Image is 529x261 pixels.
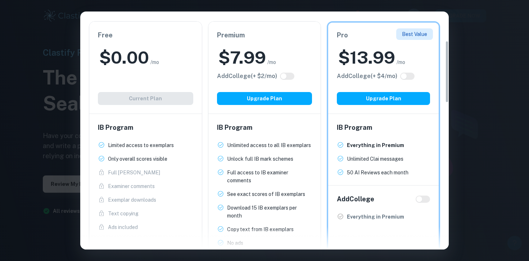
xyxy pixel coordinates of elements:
h6: IB Program [337,123,430,133]
p: Full [PERSON_NAME] [108,169,160,177]
p: Exemplar downloads [108,196,156,204]
p: Unlock full IB mark schemes [227,155,293,163]
button: Upgrade Plan [217,92,312,105]
h6: Pro [337,30,430,40]
p: Everything in Premium [347,141,404,149]
h6: IB Program [98,123,193,133]
p: Unlimited access to all IB exemplars [227,141,311,149]
span: /mo [397,58,405,66]
p: Best Value [402,30,427,38]
p: 50 AI Reviews each month [347,169,408,177]
button: Upgrade Plan [337,92,430,105]
h2: $ 13.99 [338,46,395,69]
span: /mo [267,58,276,66]
h2: $ 0.00 [99,46,149,69]
p: Everything in Premium [347,213,404,221]
h6: Click to see all the additional College features. [337,72,397,81]
span: /mo [150,58,159,66]
p: Text copying [108,210,139,218]
p: Copy text from IB exemplars [227,225,294,233]
h6: Free [98,30,193,40]
p: Ads included [108,223,138,231]
h6: Add College [337,194,374,204]
h6: Premium [217,30,312,40]
p: See exact scores of IB exemplars [227,190,305,198]
h6: Click to see all the additional College features. [217,72,277,81]
p: Limited access to exemplars [108,141,174,149]
p: Examiner comments [108,182,155,190]
p: Only overall scores visible [108,155,167,163]
p: Unlimited Clai messages [347,155,403,163]
h2: $ 7.99 [218,46,266,69]
p: Full access to IB examiner comments [227,169,312,184]
h6: IB Program [217,123,312,133]
p: Download 15 IB exemplars per month [227,204,312,220]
